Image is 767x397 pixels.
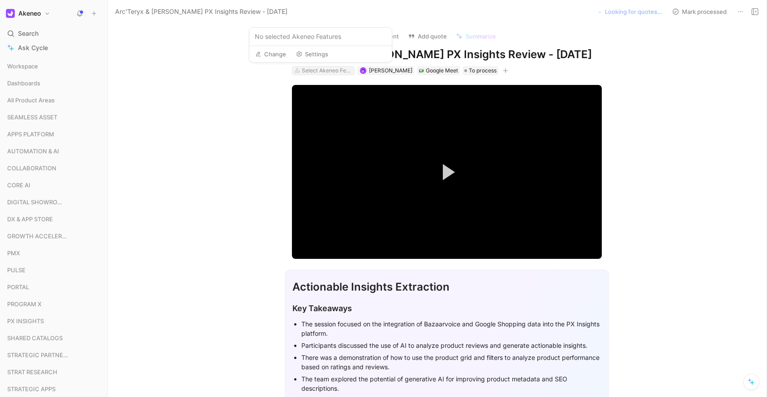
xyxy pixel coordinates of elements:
span: PULSE [7,266,26,275]
button: Settings [292,48,332,60]
div: There was a demonstration of how to use the product grid and filters to analyze product performan... [301,353,601,372]
span: COLLABORATION [7,164,56,173]
div: Dashboards [4,76,104,90]
button: Change [251,48,290,60]
div: PROGRAM X [4,297,104,313]
div: Workspace [4,59,104,73]
div: Search [4,27,104,40]
span: Arc'Teryx & [PERSON_NAME] PX Insights Review - [DATE] [115,6,287,17]
span: [PERSON_NAME] [369,67,412,74]
span: Ask Cycle [18,42,48,53]
span: PROGRAM X [7,300,42,308]
div: STRATEGIC PARTNERSHIP [4,348,104,364]
div: Participants discussed the use of AI to analyze product reviews and generate actionable insights. [301,341,601,350]
div: Video Player [292,85,602,259]
span: Search [18,28,39,39]
span: DX & APP STORE [7,215,53,224]
a: Ask Cycle [4,41,104,55]
div: Google Meet [426,66,458,75]
div: To process [463,66,498,75]
div: GROWTH ACCELERATION [4,229,104,243]
div: PX INSIGHTS [4,314,104,328]
div: SEAMLESS ASSET [4,110,104,127]
div: Dashboards [4,76,104,93]
span: SEAMLESS ASSET [7,113,57,122]
div: PMX [4,246,104,260]
div: The team explored the potential of generative AI for improving product metadata and SEO descripti... [301,374,601,393]
span: GROWTH ACCELERATION [7,232,69,241]
div: STRAT RESEARCH [4,365,104,381]
div: PORTAL [4,280,104,294]
div: CORE AI [4,178,104,194]
div: Actionable Insights Extraction [292,279,601,295]
span: Summarize [466,32,496,40]
div: STRATEGIC APPS [4,382,104,396]
span: No selected Akeneo Features [255,31,386,42]
div: APPS PLATFORM [4,127,104,144]
span: SHARED CATALOGS [7,334,63,342]
div: AUTOMATION & AI [4,144,104,160]
span: All Product Areas [7,96,55,105]
div: SHARED CATALOGS [4,331,104,345]
div: PX INSIGHTS [4,314,104,330]
div: Select Akeneo Features [302,66,352,75]
div: APPS PLATFORM [4,127,104,141]
span: AUTOMATION & AI [7,147,59,156]
span: DIGITAL SHOWROOM [7,198,67,207]
span: PORTAL [7,283,29,291]
div: COLLABORATION [4,161,104,177]
div: STRAT RESEARCH [4,365,104,379]
span: STRATEGIC PARTNERSHIP [7,351,69,359]
div: STRATEGIC PARTNERSHIP [4,348,104,362]
span: PX INSIGHTS [7,317,44,325]
button: AkeneoAkeneo [4,7,52,20]
div: PROGRAM X [4,297,104,311]
span: STRAT RESEARCH [7,367,57,376]
img: Akeneo [6,9,15,18]
h1: Arc'Teryx & [PERSON_NAME] PX Insights Review - [DATE] [292,47,602,62]
div: All Product Areas [4,93,104,107]
div: PULSE [4,263,104,277]
div: DIGITAL SHOWROOM [4,195,104,209]
img: avatar [360,68,365,73]
button: Looking for quotes… [592,5,666,18]
button: Add quote [404,30,451,42]
span: CORE AI [7,181,30,190]
div: COLLABORATION [4,161,104,175]
div: AUTOMATION & AI [4,144,104,158]
span: Dashboards [7,79,40,88]
div: SEAMLESS ASSET [4,110,104,124]
div: GROWTH ACCELERATION [4,229,104,245]
div: PORTAL [4,280,104,296]
div: Key Takeaways [292,302,601,314]
span: Workspace [7,62,38,71]
h1: Akeneo [18,9,41,17]
div: PULSE [4,263,104,279]
div: DIGITAL SHOWROOM [4,195,104,211]
button: Play Video [427,152,467,192]
span: APPS PLATFORM [7,130,54,139]
div: DX & APP STORE [4,212,104,228]
div: All Product Areas [4,93,104,110]
div: SHARED CATALOGS [4,331,104,347]
div: The session focused on the integration of Bazaarvoice and Google Shopping data into the PX Insigh... [301,319,601,338]
div: PMX [4,246,104,262]
span: To process [469,66,497,75]
span: PMX [7,249,20,258]
span: STRATEGIC APPS [7,384,56,393]
button: Summarize [452,30,500,42]
div: DX & APP STORE [4,212,104,226]
div: CORE AI [4,178,104,192]
button: Mark processed [668,5,731,18]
